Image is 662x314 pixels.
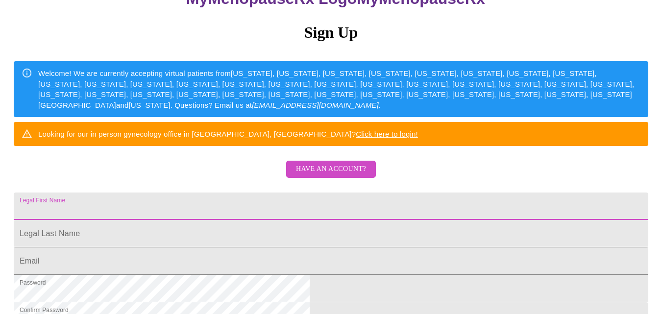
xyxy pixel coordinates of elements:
[284,171,378,180] a: Have an account?
[252,101,379,109] em: [EMAIL_ADDRESS][DOMAIN_NAME]
[296,163,366,175] span: Have an account?
[38,64,640,114] div: Welcome! We are currently accepting virtual patients from [US_STATE], [US_STATE], [US_STATE], [US...
[356,130,418,138] a: Click here to login!
[286,161,376,178] button: Have an account?
[14,24,648,42] h3: Sign Up
[38,125,418,143] div: Looking for our in person gynecology office in [GEOGRAPHIC_DATA], [GEOGRAPHIC_DATA]?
